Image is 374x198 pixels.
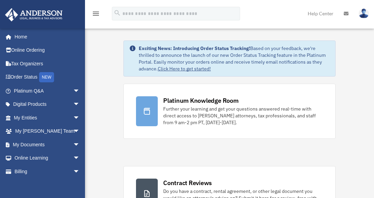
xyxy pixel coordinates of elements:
i: menu [92,10,100,18]
img: User Pic [359,9,369,18]
div: Contract Reviews [163,179,212,187]
a: Billingarrow_drop_down [5,165,90,178]
strong: Exciting News: Introducing Order Status Tracking! [139,45,250,51]
a: Digital Productsarrow_drop_down [5,98,90,111]
div: Further your learning and get your questions answered real-time with direct access to [PERSON_NAM... [163,105,323,126]
div: Based on your feedback, we're thrilled to announce the launch of our new Order Status Tracking fe... [139,45,330,72]
a: Tax Organizers [5,57,90,70]
div: NEW [39,72,54,82]
a: My Documentsarrow_drop_down [5,138,90,151]
a: Online Learningarrow_drop_down [5,151,90,165]
span: arrow_drop_down [73,151,87,165]
a: My [PERSON_NAME] Teamarrow_drop_down [5,125,90,138]
a: My Entitiesarrow_drop_down [5,111,90,125]
span: arrow_drop_down [73,84,87,98]
span: arrow_drop_down [73,138,87,152]
a: Click Here to get started! [158,66,211,72]
div: Platinum Knowledge Room [163,96,239,105]
span: arrow_drop_down [73,165,87,179]
a: Platinum Q&Aarrow_drop_down [5,84,90,98]
a: menu [92,12,100,18]
a: Home [5,30,87,44]
a: Platinum Knowledge Room Further your learning and get your questions answered real-time with dire... [123,84,336,139]
span: arrow_drop_down [73,98,87,112]
img: Anderson Advisors Platinum Portal [3,8,65,21]
i: search [114,9,121,17]
span: arrow_drop_down [73,125,87,138]
a: Order StatusNEW [5,70,90,84]
a: Online Ordering [5,44,90,57]
span: arrow_drop_down [73,111,87,125]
